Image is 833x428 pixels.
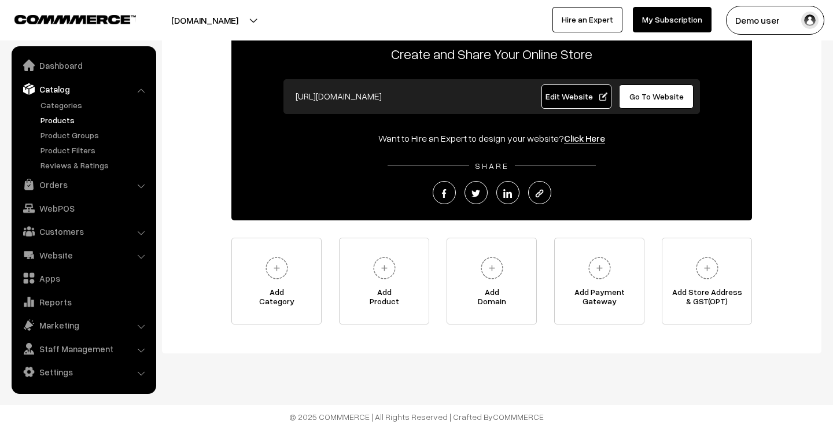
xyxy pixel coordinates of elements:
a: Customers [14,221,152,242]
span: Go To Website [629,91,684,101]
a: Product Filters [38,144,152,156]
span: Add Category [232,287,321,311]
p: Create and Share Your Online Store [231,43,752,64]
a: Add Store Address& GST(OPT) [662,238,752,324]
span: Add Payment Gateway [555,287,644,311]
span: Edit Website [545,91,607,101]
a: Orders [14,174,152,195]
a: Staff Management [14,338,152,359]
a: Settings [14,361,152,382]
button: [DOMAIN_NAME] [131,6,279,35]
a: Hire an Expert [552,7,622,32]
a: Reports [14,292,152,312]
div: Want to Hire an Expert to design your website? [231,131,752,145]
img: user [801,12,819,29]
a: COMMMERCE [14,12,116,25]
a: Categories [38,99,152,111]
a: Product Groups [38,129,152,141]
img: plus.svg [261,252,293,284]
img: COMMMERCE [14,15,136,24]
a: AddDomain [447,238,537,324]
a: Website [14,245,152,265]
img: plus.svg [691,252,723,284]
span: Add Product [340,287,429,311]
a: Products [38,114,152,126]
button: Demo user [726,6,824,35]
a: Catalog [14,79,152,99]
a: Apps [14,268,152,289]
a: Go To Website [619,84,694,109]
a: Dashboard [14,55,152,76]
img: plus.svg [584,252,615,284]
a: WebPOS [14,198,152,219]
a: My Subscription [633,7,712,32]
a: Edit Website [541,84,612,109]
a: Reviews & Ratings [38,159,152,171]
a: COMMMERCE [493,412,544,422]
span: Add Store Address & GST(OPT) [662,287,751,311]
img: plus.svg [368,252,400,284]
a: Marketing [14,315,152,335]
a: AddCategory [231,238,322,324]
a: Click Here [564,132,605,144]
a: Add PaymentGateway [554,238,644,324]
span: Add Domain [447,287,536,311]
span: SHARE [469,161,515,171]
img: plus.svg [476,252,508,284]
a: AddProduct [339,238,429,324]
